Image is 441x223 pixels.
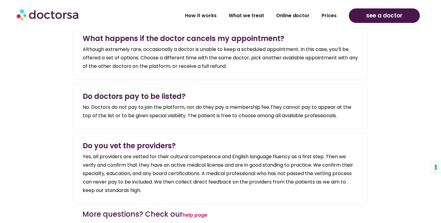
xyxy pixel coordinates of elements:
div: Although extremely rare, occasionally a doctor is unable to keep a scheduled appointment. In this... [83,45,358,71]
button: Your consent preferences for tracking technologies [431,162,441,172]
a: help page [183,212,207,218]
span: Do you vet the providers [83,141,172,151]
div: Yes, all providers are vetted for their cultural competence and English language fluency as a fir... [83,152,358,195]
p: More questions? Check our [82,209,368,220]
a: see a doctor [349,8,420,23]
a: What we treat [223,9,270,23]
a: How it works [179,9,223,23]
nav: Menu [117,9,343,23]
div: No. Doctors do not pay to join the platform, nor do they pay a membership fee. [83,103,358,120]
h4: ? [83,142,358,149]
span: see a doctor [366,11,403,20]
h4: What happens if the doctor cancels my appointment? [83,35,358,42]
h4: ? [83,93,358,100]
a: Prices [316,9,343,23]
span: Do doctors pay to be listed [83,91,182,101]
a: Online doctor [270,9,316,23]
